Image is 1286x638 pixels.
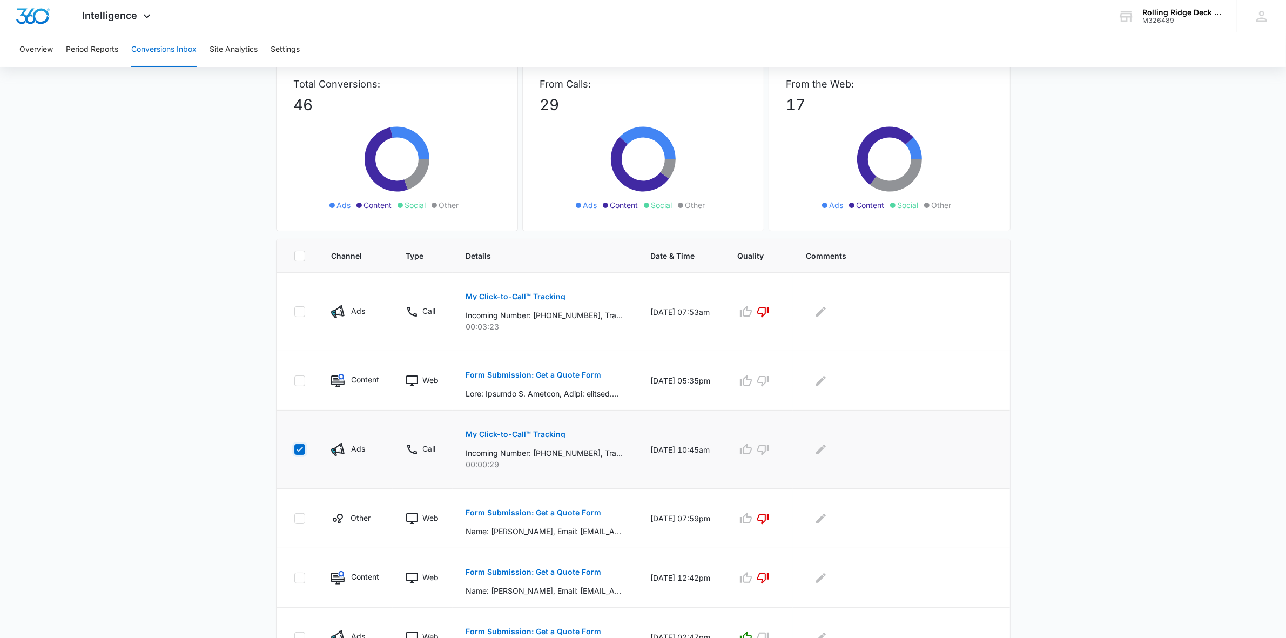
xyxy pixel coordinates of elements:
td: [DATE] 07:59pm [637,489,724,548]
p: Incoming Number: [PHONE_NUMBER], Tracking Number: [PHONE_NUMBER], Ring To: [PHONE_NUMBER], Caller... [466,310,623,321]
span: Channel [331,250,364,261]
button: Settings [271,32,300,67]
span: Type [406,250,424,261]
span: Date & Time [650,250,695,261]
p: Form Submission: Get a Quote Form [466,371,601,379]
p: Content [351,571,379,582]
p: Name: [PERSON_NAME], Email: [EMAIL_ADDRESS][DOMAIN_NAME], Phone: [PHONE_NUMBER], Which service ar... [466,585,623,596]
p: Other [351,512,371,523]
p: My Click-to-Call™ Tracking [466,431,565,438]
p: Content [351,374,379,385]
p: Incoming Number: [PHONE_NUMBER], Tracking Number: [PHONE_NUMBER], Ring To: [PHONE_NUMBER], Caller... [466,447,623,459]
p: Total Conversions: [294,77,500,91]
p: Web [422,512,439,523]
span: Content [857,199,885,211]
p: Call [422,305,435,317]
td: [DATE] 12:42pm [637,548,724,608]
td: [DATE] 05:35pm [637,351,724,411]
span: Quality [737,250,764,261]
p: 00:00:29 [466,459,624,470]
p: Form Submission: Get a Quote Form [466,568,601,576]
button: Edit Comments [812,569,830,587]
button: Overview [19,32,53,67]
p: 17 [786,93,993,116]
button: Form Submission: Get a Quote Form [466,559,601,585]
span: Ads [337,199,351,211]
p: From Calls: [540,77,746,91]
p: 46 [294,93,500,116]
button: Site Analytics [210,32,258,67]
p: Name: [PERSON_NAME], Email: [EMAIL_ADDRESS][DOMAIN_NAME], Phone: [PHONE_NUMBER], Which service ar... [466,526,623,537]
span: Comments [806,250,977,261]
p: Web [422,572,439,583]
p: Ads [351,305,365,317]
button: Period Reports [66,32,118,67]
p: Form Submission: Get a Quote Form [466,628,601,635]
span: Ads [830,199,844,211]
p: Lore: Ipsumdo S. Ametcon, Adipi: elitsed.d.eiusmod@tempo.inc, Utlab: 5096464534, Etdol magnaal en... [466,388,623,399]
p: Ads [351,443,365,454]
span: Other [439,199,459,211]
span: Social [651,199,672,211]
span: Other [932,199,952,211]
span: Social [898,199,919,211]
span: Ads [583,199,597,211]
div: account id [1142,17,1221,24]
p: Form Submission: Get a Quote Form [466,509,601,516]
p: 29 [540,93,746,116]
td: [DATE] 10:45am [637,411,724,489]
button: Form Submission: Get a Quote Form [466,500,601,526]
td: [DATE] 07:53am [637,273,724,351]
button: My Click-to-Call™ Tracking [466,284,565,310]
p: Web [422,374,439,386]
span: Content [610,199,638,211]
span: Content [364,199,392,211]
p: 00:03:23 [466,321,624,332]
button: Edit Comments [812,510,830,527]
span: Intelligence [83,10,138,21]
span: Details [466,250,609,261]
div: account name [1142,8,1221,17]
p: My Click-to-Call™ Tracking [466,293,565,300]
span: Other [685,199,705,211]
button: Form Submission: Get a Quote Form [466,362,601,388]
p: From the Web: [786,77,993,91]
button: Edit Comments [812,303,830,320]
button: Conversions Inbox [131,32,197,67]
button: Edit Comments [812,441,830,458]
button: My Click-to-Call™ Tracking [466,421,565,447]
p: Call [422,443,435,454]
span: Social [405,199,426,211]
button: Edit Comments [812,372,830,389]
